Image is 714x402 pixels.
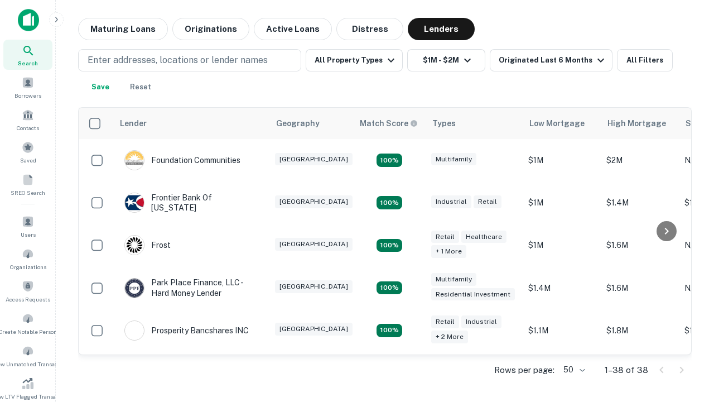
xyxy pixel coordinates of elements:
[18,9,39,31] img: capitalize-icon.png
[78,49,301,71] button: Enter addresses, locations or lender names
[601,181,679,224] td: $1.4M
[3,40,52,70] a: Search
[559,362,587,378] div: 50
[275,195,353,208] div: [GEOGRAPHIC_DATA]
[275,280,353,293] div: [GEOGRAPHIC_DATA]
[269,108,353,139] th: Geography
[360,117,416,130] h6: Match Score
[125,279,144,298] img: picture
[431,245,466,258] div: + 1 more
[360,117,418,130] div: Capitalize uses an advanced AI algorithm to match your search with the best lender. The match sco...
[83,76,118,98] button: Save your search to get updates of matches that match your search criteria.
[431,288,515,301] div: Residential Investment
[275,153,353,166] div: [GEOGRAPHIC_DATA]
[426,108,523,139] th: Types
[113,108,269,139] th: Lender
[3,137,52,167] a: Saved
[601,266,679,309] td: $1.6M
[3,243,52,274] a: Organizations
[431,273,476,286] div: Multifamily
[431,231,459,243] div: Retail
[408,18,475,40] button: Lenders
[11,188,45,197] span: SREO Search
[432,117,456,130] div: Types
[523,181,601,224] td: $1M
[601,139,679,181] td: $2M
[10,262,46,271] span: Organizations
[461,315,501,328] div: Industrial
[377,324,402,337] div: Matching Properties: 7, hasApolloMatch: undefined
[494,363,554,377] p: Rows per page:
[431,153,476,166] div: Multifamily
[15,91,41,100] span: Borrowers
[601,224,679,266] td: $1.6M
[17,123,39,132] span: Contacts
[18,59,38,68] span: Search
[172,18,249,40] button: Originations
[123,76,158,98] button: Reset
[3,211,52,241] a: Users
[431,315,459,328] div: Retail
[125,236,144,255] img: picture
[254,18,332,40] button: Active Loans
[529,117,585,130] div: Low Mortgage
[658,313,714,366] iframe: Chat Widget
[461,231,506,243] div: Healthcare
[124,277,258,298] div: Park Place Finance, LLC - Hard Money Lender
[124,193,258,213] div: Frontier Bank Of [US_STATE]
[523,224,601,266] td: $1M
[605,363,648,377] p: 1–38 of 38
[490,49,612,71] button: Originated Last 6 Months
[607,117,666,130] div: High Mortgage
[124,150,240,170] div: Foundation Communities
[377,239,402,252] div: Matching Properties: 5, hasApolloMatch: undefined
[275,238,353,251] div: [GEOGRAPHIC_DATA]
[125,321,144,340] img: picture
[431,331,468,343] div: + 2 more
[3,308,52,338] a: Create Notable Person
[601,108,679,139] th: High Mortgage
[431,195,471,208] div: Industrial
[523,352,601,394] td: $1.2M
[125,151,144,170] img: picture
[21,230,36,239] span: Users
[306,49,403,71] button: All Property Types
[3,276,52,306] a: Access Requests
[336,18,403,40] button: Distress
[20,156,36,165] span: Saved
[523,309,601,352] td: $1.1M
[617,49,673,71] button: All Filters
[124,235,171,255] div: Frost
[6,295,50,304] span: Access Requests
[276,117,320,130] div: Geography
[377,196,402,209] div: Matching Properties: 4, hasApolloMatch: undefined
[377,154,402,167] div: Matching Properties: 4, hasApolloMatch: undefined
[88,54,268,67] p: Enter addresses, locations or lender names
[78,18,168,40] button: Maturing Loans
[124,320,249,341] div: Prosperity Bancshares INC
[3,104,52,135] a: Contacts
[523,108,601,139] th: Low Mortgage
[377,281,402,295] div: Matching Properties: 4, hasApolloMatch: undefined
[474,195,501,208] div: Retail
[499,54,607,67] div: Originated Last 6 Months
[3,169,52,199] a: SREO Search
[275,323,353,336] div: [GEOGRAPHIC_DATA]
[3,72,52,102] a: Borrowers
[120,117,147,130] div: Lender
[601,309,679,352] td: $1.8M
[125,193,144,212] img: picture
[3,341,52,371] a: Review Unmatched Transactions
[601,352,679,394] td: $1.2M
[523,266,601,309] td: $1.4M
